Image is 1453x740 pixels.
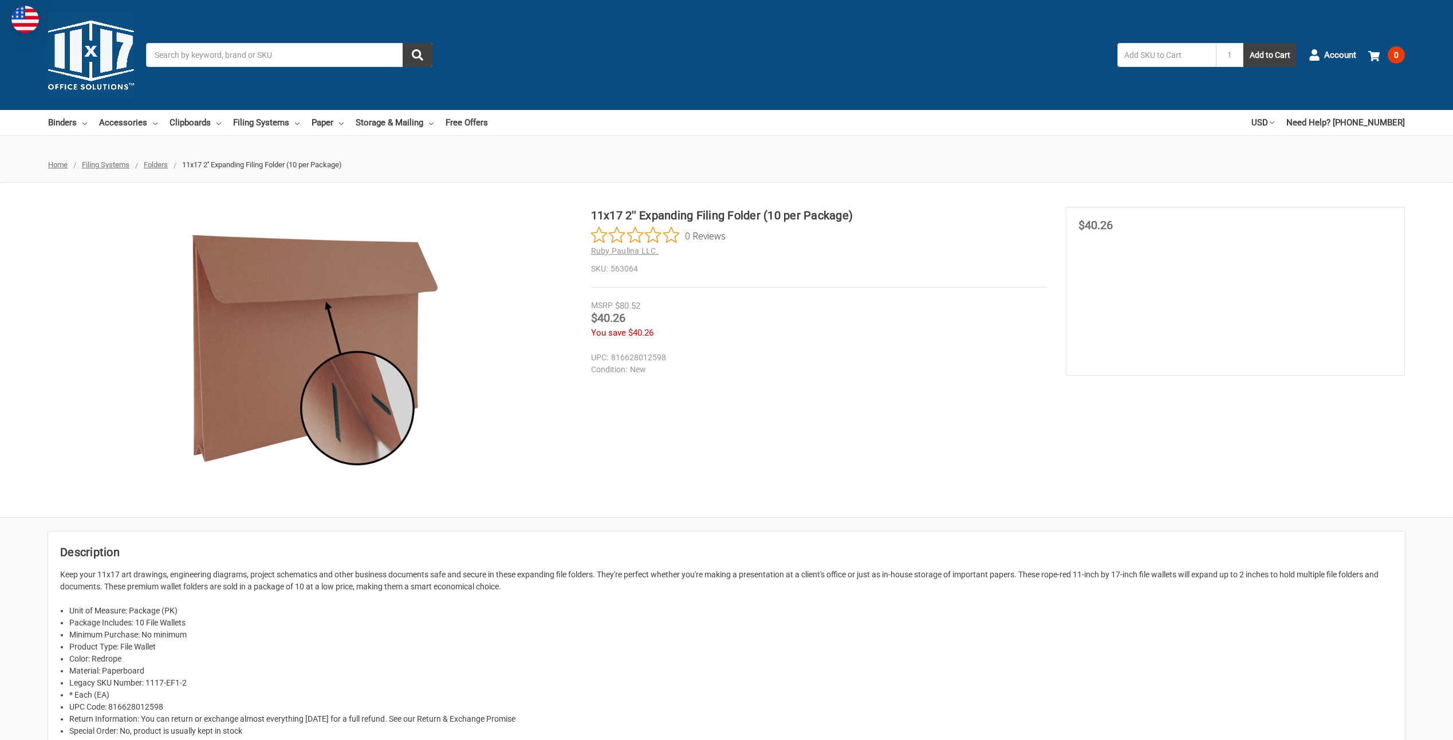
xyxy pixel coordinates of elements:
[69,629,1393,641] li: Minimum Purchase: No minimum
[69,605,1393,617] li: Unit of Measure: Package (PK)
[69,617,1393,629] li: Package Includes: 10 File Wallets
[591,246,659,255] a: Ruby Paulina LLC.
[69,677,1393,689] li: Legacy SKU Number: 1117-EF1-2
[82,160,129,169] a: Filing Systems
[69,689,1393,701] li: * Each (EA)
[628,328,653,338] span: $40.26
[591,227,726,244] button: Rated 0 out of 5 stars from 0 reviews. Jump to reviews.
[1078,218,1113,232] span: $40.26
[48,110,87,135] a: Binders
[48,160,68,169] a: Home
[170,110,221,135] a: Clipboards
[1251,110,1274,135] a: USD
[69,641,1393,653] li: Product Type: File Wallet
[591,364,1042,376] dd: New
[1243,43,1297,67] button: Add to Cart
[60,544,1393,561] h2: Description
[591,352,1042,364] dd: 816628012598
[1286,110,1405,135] a: Need Help? [PHONE_NUMBER]
[591,328,626,338] span: You save
[356,110,434,135] a: Storage & Mailing
[591,263,608,275] dt: SKU:
[1324,49,1356,62] span: Account
[167,230,453,470] img: 11x17 2'' Expanding Filing Folder (10 per Package)
[69,725,1393,737] li: Special Order: No, product is usually kept in stock
[591,352,608,364] dt: UPC:
[615,301,640,311] span: $80.52
[11,6,39,33] img: duty and tax information for United States
[591,207,1047,224] h1: 11x17 2'' Expanding Filing Folder (10 per Package)
[69,701,1393,713] li: UPC Code: 816628012598
[591,364,627,376] dt: Condition:
[1388,46,1405,64] span: 0
[69,713,1393,725] li: Return Information: You can return or exchange almost everything [DATE] for a full refund. See ou...
[182,160,342,169] span: 11x17 2'' Expanding Filing Folder (10 per Package)
[60,569,1393,593] p: Keep your 11x17 art drawings, engineering diagrams, project schematics and other business documen...
[1309,40,1356,70] a: Account
[233,110,300,135] a: Filing Systems
[446,110,488,135] a: Free Offers
[591,311,625,325] span: $40.26
[591,300,613,312] div: MSRP
[48,12,134,98] img: 11x17.com
[1368,40,1405,70] a: 0
[99,110,157,135] a: Accessories
[69,653,1393,665] li: Color: Redrope
[1117,43,1216,67] input: Add SKU to Cart
[144,160,168,169] a: Folders
[146,43,432,67] input: Search by keyword, brand or SKU
[69,665,1393,677] li: Material: Paperboard
[591,263,1047,275] dd: 563064
[312,110,344,135] a: Paper
[685,227,726,244] span: 0 Reviews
